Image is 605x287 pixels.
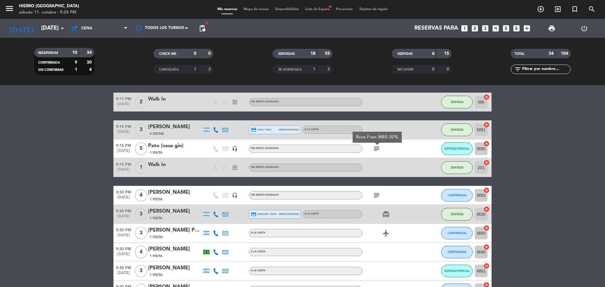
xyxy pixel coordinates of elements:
i: credit_card [251,127,256,133]
span: Sin menú asignado [251,166,279,169]
button: CONFIRMADA [441,227,473,239]
i: cancel [483,159,490,166]
span: NO SHOW [397,68,413,71]
span: 1 Visita [150,216,162,221]
span: SENTADA [451,100,464,104]
div: Walk In [148,95,202,103]
span: 1 Visita [150,150,162,155]
button: SENTADA [441,208,473,221]
i: turned_in_not [571,5,579,13]
span: 1 [135,161,147,174]
span: 4 [135,246,147,258]
span: Reservas para [414,25,458,32]
i: airplanemode_active [382,229,390,237]
span: [DATE] [113,102,134,109]
span: CONFIRMADA [38,61,60,64]
div: Walk In [148,161,202,169]
span: A la carta [304,213,319,215]
span: RESERVADAS [38,51,58,55]
span: fiber_manual_record [205,21,209,25]
i: looks_5 [502,24,510,32]
span: Mapa de mesas [240,8,272,11]
span: SENTADA [451,166,464,169]
strong: 9 [75,60,77,65]
span: 9:15 PM [113,141,134,149]
span: SIN CONFIRMAR [38,68,63,72]
span: 3 [135,123,147,136]
button: CONFIRMADA [441,246,473,258]
span: CONFIRMADA [448,250,466,254]
span: mercadopago [279,128,299,132]
strong: 1 [194,67,196,72]
span: [DATE] [113,149,134,156]
button: SENTADA [441,96,473,108]
i: cancel [483,263,490,269]
span: CANCELADA [159,68,179,71]
button: SENTADA [441,161,473,174]
span: SENTADA [451,212,464,216]
div: [PERSON_NAME] [148,264,202,272]
span: 9:15 PM [113,160,134,168]
strong: 1 [75,67,77,72]
button: SENTADA PARCIAL [441,265,473,277]
span: Sin menú asignado [251,100,279,103]
span: CHECK INS [159,52,176,55]
i: [DATE] [5,21,38,35]
i: looks_two [471,24,479,32]
span: pending_actions [199,25,206,32]
i: menu [5,4,14,13]
i: subject [373,192,380,199]
strong: 0 [447,67,450,72]
span: [DATE] [113,233,134,240]
span: 9:30 PM [113,188,134,195]
strong: 0 [194,51,196,56]
div: Hierro [GEOGRAPHIC_DATA] [19,3,79,9]
span: 2 [135,96,147,108]
span: 3 [135,265,147,277]
strong: 104 [561,51,569,56]
strong: 0 [208,51,212,56]
strong: 10 [72,50,77,55]
button: CONFIRMADA [441,189,473,202]
span: Sin menú asignado [251,194,279,196]
i: card_giftcard [382,210,390,218]
span: 1 Visita [150,273,162,278]
span: 9:15 PM [113,123,134,130]
span: [DATE] [113,214,134,221]
i: exit_to_app [232,165,238,170]
i: headset_mic [232,192,238,198]
div: Pato (casa gin) [148,142,202,150]
span: Tarjetas de regalo [356,8,391,11]
i: looks_one [460,24,469,32]
strong: 0 [432,67,435,72]
span: 5 [135,142,147,155]
strong: 2 [208,67,212,72]
i: cancel [483,244,490,250]
i: filter_list [514,66,521,73]
i: looks_4 [492,24,500,32]
span: [DATE] [113,271,134,278]
strong: 34 [87,50,93,55]
div: [PERSON_NAME] [148,245,202,253]
span: 9:30 PM [113,226,134,233]
i: power_settings_new [580,25,588,32]
span: A la carta [251,250,265,253]
span: [DATE] [113,130,134,137]
i: cancel [483,94,490,100]
span: SENTADA PARCIAL [444,147,470,150]
i: subject [373,145,380,152]
div: [PERSON_NAME] [148,207,202,215]
span: SENTADA PARCIAL [444,269,470,273]
i: search [588,5,596,13]
span: A la carta [304,128,319,131]
i: cancel [483,206,490,212]
span: [DATE] [113,168,134,175]
strong: 18 [310,51,315,56]
span: Mis reservas [214,8,240,11]
i: credit_card [251,211,256,217]
span: 1 Visita [150,197,162,202]
span: SERVIDAS [397,52,413,55]
i: cancel [483,225,490,231]
span: 9:30 PM [113,207,134,214]
span: 9:11 PM [113,95,134,102]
